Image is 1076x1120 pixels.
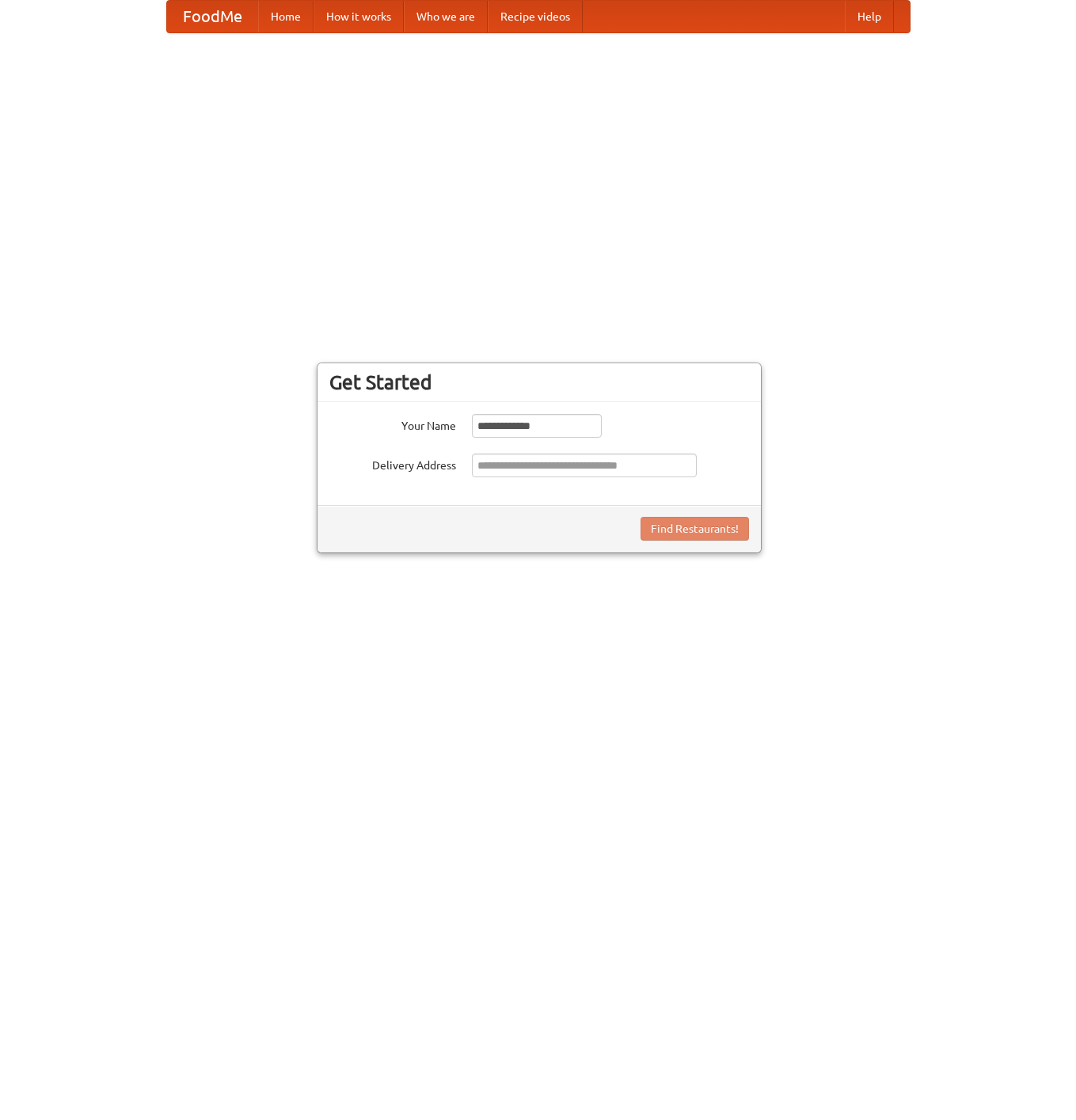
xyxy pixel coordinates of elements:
a: How it works [314,1,404,32]
label: Your Name [329,414,456,434]
h3: Get Started [329,370,749,394]
label: Delivery Address [329,454,456,473]
a: Recipe videos [488,1,583,32]
button: Find Restaurants! [641,517,749,541]
a: Who we are [404,1,488,32]
a: Help [845,1,894,32]
a: Home [258,1,314,32]
a: FoodMe [167,1,258,32]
